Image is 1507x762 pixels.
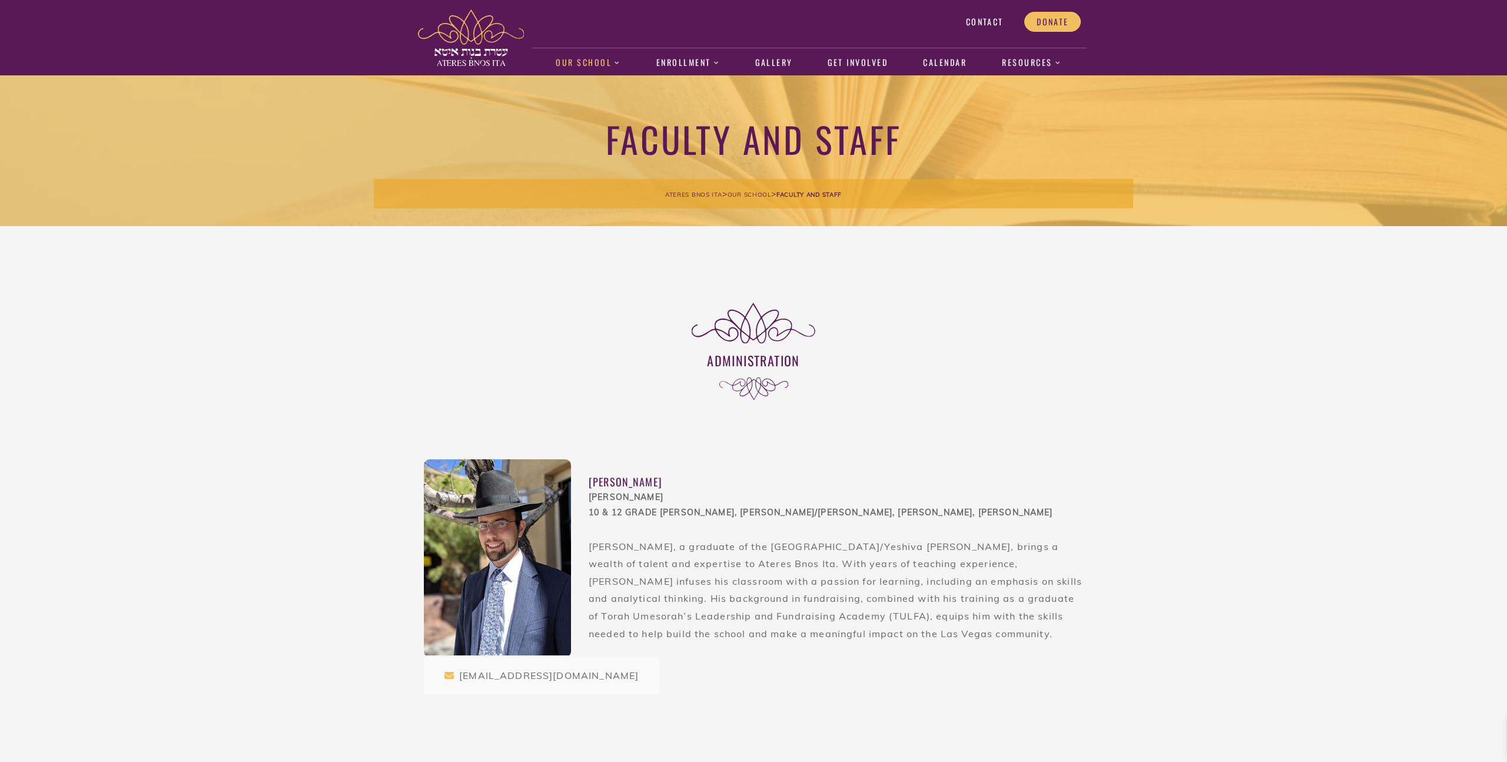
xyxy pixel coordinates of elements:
[665,188,722,199] a: Ateres Bnos Ita
[374,117,1133,161] h1: Faculty and Staff
[418,9,524,66] img: ateres
[589,490,1083,521] div: [PERSON_NAME] 10 & 12 Grade [PERSON_NAME], [PERSON_NAME]/[PERSON_NAME], [PERSON_NAME], [PERSON_NAME]
[650,49,726,77] a: Enrollment
[966,16,1003,27] span: Contact
[728,188,771,199] a: Our School
[374,179,1133,208] div: > >
[1024,12,1081,32] a: Donate
[550,49,627,77] a: Our School
[728,191,771,198] span: Our School
[1037,16,1068,27] span: Donate
[424,352,1083,369] h3: Administration
[589,474,1083,490] div: [PERSON_NAME]
[665,191,722,198] span: Ateres Bnos Ita
[589,538,1083,643] p: [PERSON_NAME], a graduate of the [GEOGRAPHIC_DATA]/Yeshiva [PERSON_NAME], brings a wealth of tale...
[776,191,842,198] span: Faculty and Staff
[822,49,894,77] a: Get Involved
[917,49,973,77] a: Calendar
[424,657,659,694] div: [EMAIL_ADDRESS][DOMAIN_NAME]
[996,49,1068,77] a: Resources
[954,12,1015,32] a: Contact
[749,49,799,77] a: Gallery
